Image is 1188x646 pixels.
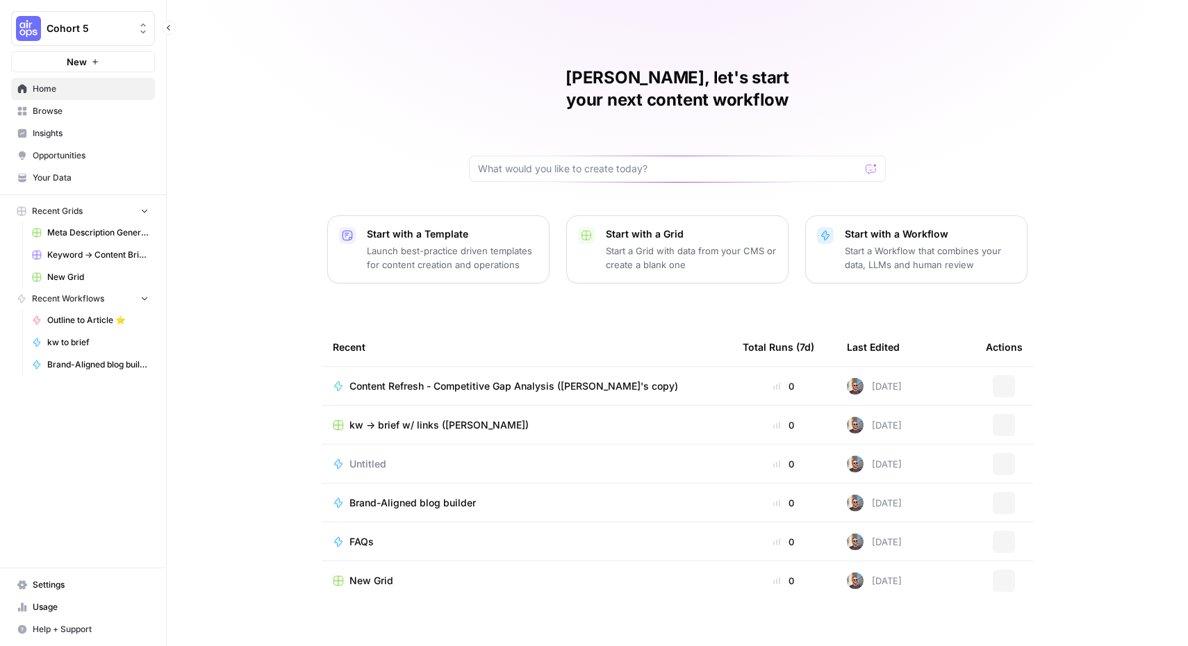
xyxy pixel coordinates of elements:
[847,328,900,366] div: Last Edited
[11,288,155,309] button: Recent Workflows
[349,535,374,549] span: FAQs
[743,418,825,432] div: 0
[333,535,720,549] a: FAQs
[32,292,104,305] span: Recent Workflows
[986,328,1023,366] div: Actions
[11,618,155,640] button: Help + Support
[845,244,1016,272] p: Start a Workflow that combines your data, LLMs and human review
[33,172,149,184] span: Your Data
[367,244,538,272] p: Launch best-practice driven templates for content creation and operations
[33,623,149,636] span: Help + Support
[333,496,720,510] a: Brand-Aligned blog builder
[33,105,149,117] span: Browse
[11,574,155,596] a: Settings
[333,379,720,393] a: Content Refresh - Competitive Gap Analysis ([PERSON_NAME]'s copy)
[743,379,825,393] div: 0
[606,244,777,272] p: Start a Grid with data from your CMS or create a blank one
[743,574,825,588] div: 0
[847,417,902,433] div: [DATE]
[349,574,393,588] span: New Grid
[32,205,83,217] span: Recent Grids
[847,378,864,395] img: 12lpmarulu2z3pnc3j6nly8e5680
[33,127,149,140] span: Insights
[26,222,155,244] a: Meta Description Generator ([PERSON_NAME]) Grid
[847,495,902,511] div: [DATE]
[33,601,149,613] span: Usage
[11,78,155,100] a: Home
[349,418,529,432] span: kw -> brief w/ links ([PERSON_NAME])
[26,331,155,354] a: kw to brief
[333,574,720,588] a: New Grid
[349,457,386,471] span: Untitled
[33,149,149,162] span: Opportunities
[847,572,902,589] div: [DATE]
[11,167,155,189] a: Your Data
[847,572,864,589] img: 12lpmarulu2z3pnc3j6nly8e5680
[333,328,720,366] div: Recent
[743,457,825,471] div: 0
[47,358,149,371] span: Brand-Aligned blog builder
[367,227,538,241] p: Start with a Template
[47,249,149,261] span: Keyword -> Content Brief -> Article
[26,354,155,376] a: Brand-Aligned blog builder
[11,596,155,618] a: Usage
[67,55,87,69] span: New
[11,201,155,222] button: Recent Grids
[847,456,902,472] div: [DATE]
[566,215,789,283] button: Start with a GridStart a Grid with data from your CMS or create a blank one
[26,309,155,331] a: Outline to Article ⭐️
[16,16,41,41] img: Cohort 5 Logo
[469,67,886,111] h1: [PERSON_NAME], let's start your next content workflow
[26,244,155,266] a: Keyword -> Content Brief -> Article
[847,417,864,433] img: 12lpmarulu2z3pnc3j6nly8e5680
[805,215,1028,283] button: Start with a WorkflowStart a Workflow that combines your data, LLMs and human review
[478,162,860,176] input: What would you like to create today?
[845,227,1016,241] p: Start with a Workflow
[847,533,864,550] img: 12lpmarulu2z3pnc3j6nly8e5680
[847,495,864,511] img: 12lpmarulu2z3pnc3j6nly8e5680
[349,379,678,393] span: Content Refresh - Competitive Gap Analysis ([PERSON_NAME]'s copy)
[11,144,155,167] a: Opportunities
[11,51,155,72] button: New
[333,457,720,471] a: Untitled
[47,336,149,349] span: kw to brief
[333,418,720,432] a: kw -> brief w/ links ([PERSON_NAME])
[11,11,155,46] button: Workspace: Cohort 5
[606,227,777,241] p: Start with a Grid
[33,83,149,95] span: Home
[11,122,155,144] a: Insights
[47,271,149,283] span: New Grid
[26,266,155,288] a: New Grid
[847,378,902,395] div: [DATE]
[743,328,814,366] div: Total Runs (7d)
[743,535,825,549] div: 0
[47,22,131,35] span: Cohort 5
[47,314,149,326] span: Outline to Article ⭐️
[11,100,155,122] a: Browse
[47,226,149,239] span: Meta Description Generator ([PERSON_NAME]) Grid
[33,579,149,591] span: Settings
[847,533,902,550] div: [DATE]
[847,456,864,472] img: 12lpmarulu2z3pnc3j6nly8e5680
[349,496,476,510] span: Brand-Aligned blog builder
[743,496,825,510] div: 0
[327,215,550,283] button: Start with a TemplateLaunch best-practice driven templates for content creation and operations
